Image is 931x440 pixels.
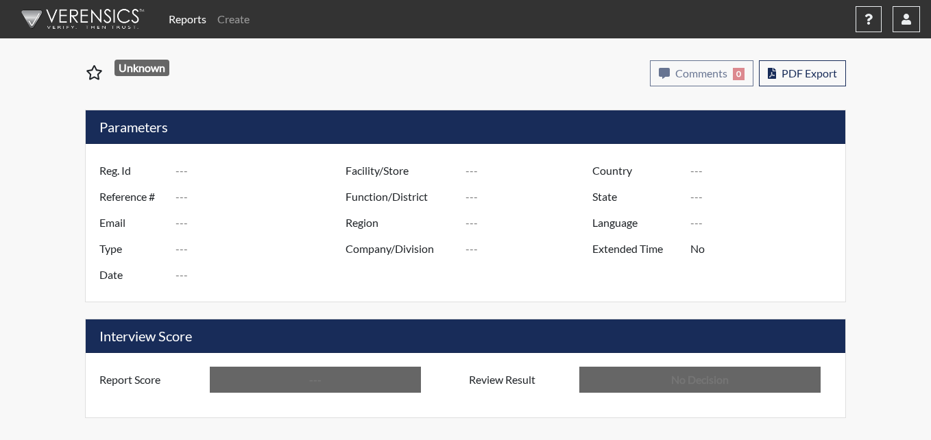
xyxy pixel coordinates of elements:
[582,210,690,236] label: Language
[89,262,176,288] label: Date
[335,158,465,184] label: Facility/Store
[690,158,842,184] input: ---
[650,60,753,86] button: Comments0
[86,319,845,353] h5: Interview Score
[733,68,745,80] span: 0
[579,367,821,393] input: No Decision
[582,236,690,262] label: Extended Time
[89,184,176,210] label: Reference #
[176,236,349,262] input: ---
[465,236,596,262] input: ---
[163,5,212,33] a: Reports
[582,158,690,184] label: Country
[89,210,176,236] label: Email
[675,66,727,80] span: Comments
[335,236,465,262] label: Company/Division
[114,60,170,76] span: Unknown
[86,110,845,144] h5: Parameters
[465,184,596,210] input: ---
[690,184,842,210] input: ---
[335,184,465,210] label: Function/District
[759,60,846,86] button: PDF Export
[176,262,349,288] input: ---
[690,236,842,262] input: ---
[89,236,176,262] label: Type
[212,5,255,33] a: Create
[465,210,596,236] input: ---
[690,210,842,236] input: ---
[210,367,421,393] input: ---
[176,210,349,236] input: ---
[335,210,465,236] label: Region
[89,158,176,184] label: Reg. Id
[176,184,349,210] input: ---
[89,367,210,393] label: Report Score
[782,66,837,80] span: PDF Export
[582,184,690,210] label: State
[459,367,579,393] label: Review Result
[176,158,349,184] input: ---
[465,158,596,184] input: ---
